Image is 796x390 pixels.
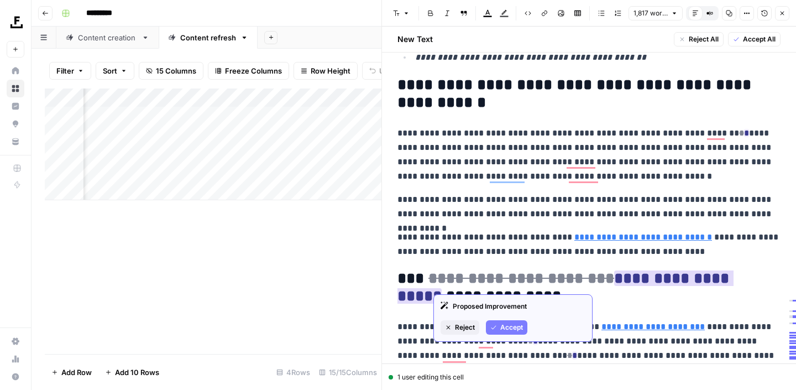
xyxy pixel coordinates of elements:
[78,32,137,43] div: Content creation
[180,32,236,43] div: Content refresh
[7,115,24,133] a: Opportunities
[728,32,781,46] button: Accept All
[674,32,724,46] button: Reject All
[96,62,134,80] button: Sort
[486,320,527,335] button: Accept
[441,301,585,311] div: Proposed Improvement
[7,62,24,80] a: Home
[103,65,117,76] span: Sort
[7,97,24,115] a: Insights
[7,80,24,97] a: Browse
[633,8,668,18] span: 1,817 words
[500,323,523,332] span: Accept
[45,363,98,381] button: Add Row
[115,367,159,378] span: Add 10 Rows
[61,367,92,378] span: Add Row
[98,363,166,381] button: Add 10 Rows
[294,62,358,80] button: Row Height
[56,65,74,76] span: Filter
[7,368,24,386] button: Help + Support
[56,27,159,49] a: Content creation
[397,34,433,45] h2: New Text
[7,350,24,368] a: Usage
[208,62,289,80] button: Freeze Columns
[159,27,258,49] a: Content refresh
[156,65,196,76] span: 15 Columns
[139,62,203,80] button: 15 Columns
[389,372,789,382] div: 1 user editing this cell
[272,363,315,381] div: 4 Rows
[225,65,282,76] span: Freeze Columns
[7,13,27,33] img: Foundation Inc. Logo
[441,320,479,335] button: Reject
[455,323,475,332] span: Reject
[629,6,683,20] button: 1,817 words
[7,133,24,150] a: Your Data
[689,34,719,44] span: Reject All
[315,363,381,381] div: 15/15 Columns
[49,62,91,80] button: Filter
[311,65,350,76] span: Row Height
[362,62,405,80] button: Undo
[7,9,24,37] button: Workspace: Foundation Inc.
[743,34,776,44] span: Accept All
[7,332,24,350] a: Settings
